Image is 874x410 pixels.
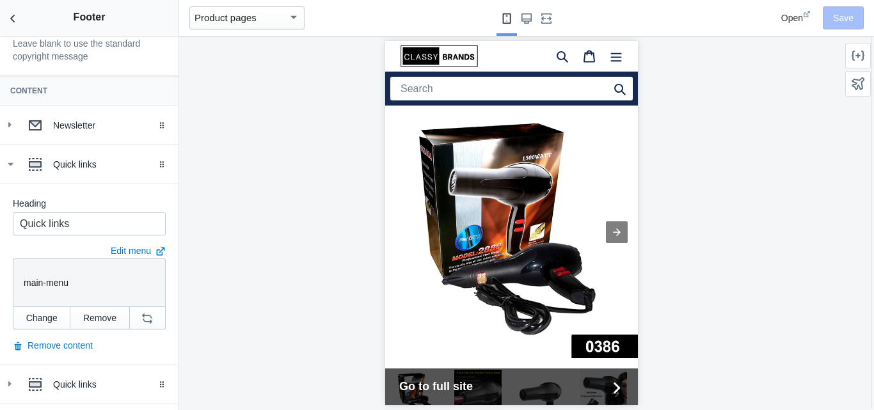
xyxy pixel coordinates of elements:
button: Go to slide 2 [64,324,122,381]
div: Quick links [53,378,169,391]
label: Heading [13,197,166,210]
button: Remove content [13,339,93,352]
input: Search [5,36,248,59]
button: Go to slide 1 [1,324,59,381]
button: Go to slide 4 [189,324,247,381]
mat-select-trigger: Product pages [195,12,257,23]
button: Menu [218,3,244,28]
div: Next item in carousel (2 of 7) [221,180,242,202]
a: submit search [228,36,241,59]
p: main-menu [24,276,155,289]
div: Quick links [53,158,169,171]
h3: Content [10,86,168,96]
div: Newsletter [53,119,169,132]
p: Leave blank to use the standard copyright message [13,37,166,63]
a: image [14,4,164,26]
button: Remove [70,306,129,329]
span: Go to full site [14,337,222,354]
button: Change [13,306,70,329]
button: Go to slide 3 [127,324,184,381]
a: Edit menu [111,246,166,256]
span: Open [781,13,803,23]
img: image [14,4,94,26]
